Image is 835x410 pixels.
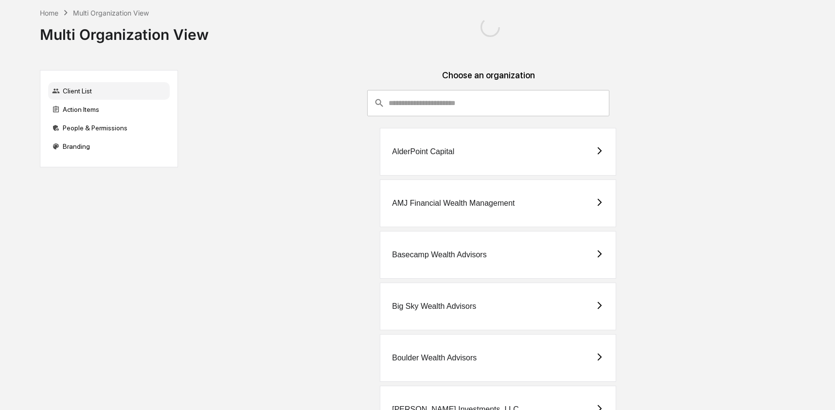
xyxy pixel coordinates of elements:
[73,9,149,17] div: Multi Organization View
[392,199,515,208] div: AMJ Financial Wealth Management
[48,138,170,155] div: Branding
[392,147,454,156] div: AlderPoint Capital
[48,119,170,137] div: People & Permissions
[40,9,58,17] div: Home
[392,354,477,362] div: Boulder Wealth Advisors
[48,82,170,100] div: Client List
[186,70,791,90] div: Choose an organization
[48,101,170,118] div: Action Items
[392,250,486,259] div: Basecamp Wealth Advisors
[40,18,209,43] div: Multi Organization View
[392,302,476,311] div: Big Sky Wealth Advisors
[367,90,609,116] div: consultant-dashboard__filter-organizations-search-bar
